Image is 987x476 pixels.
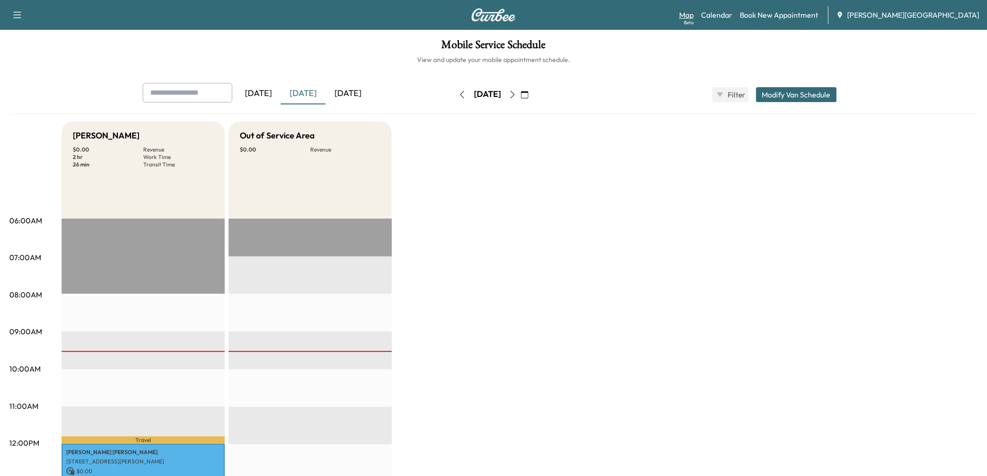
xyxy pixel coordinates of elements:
[240,129,315,142] h5: Out of Service Area
[143,146,214,153] p: Revenue
[701,9,732,21] a: Calendar
[240,146,310,153] p: $ 0.00
[9,252,41,263] p: 07:00AM
[740,9,819,21] a: Book New Appointment
[728,89,744,100] span: Filter
[9,363,41,374] p: 10:00AM
[73,161,143,168] p: 26 min
[73,146,143,153] p: $ 0.00
[684,19,694,26] div: Beta
[9,326,42,337] p: 09:00AM
[326,83,370,104] div: [DATE]
[62,436,225,444] p: Travel
[9,55,978,64] h6: View and update your mobile appointment schedule.
[66,458,220,465] p: [STREET_ADDRESS][PERSON_NAME]
[310,146,381,153] p: Revenue
[9,215,42,226] p: 06:00AM
[848,9,980,21] span: [PERSON_NAME][GEOGRAPHIC_DATA]
[281,83,326,104] div: [DATE]
[9,437,39,448] p: 12:00PM
[9,289,42,300] p: 08:00AM
[73,153,143,161] p: 2 hr
[66,467,220,476] p: $ 0.00
[236,83,281,104] div: [DATE]
[9,400,38,412] p: 11:00AM
[143,161,214,168] p: Transit Time
[73,129,139,142] h5: [PERSON_NAME]
[143,153,214,161] p: Work Time
[474,89,501,100] div: [DATE]
[9,39,978,55] h1: Mobile Service Schedule
[679,9,694,21] a: MapBeta
[712,87,749,102] button: Filter
[471,8,516,21] img: Curbee Logo
[756,87,837,102] button: Modify Van Schedule
[66,448,220,456] p: [PERSON_NAME] [PERSON_NAME]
